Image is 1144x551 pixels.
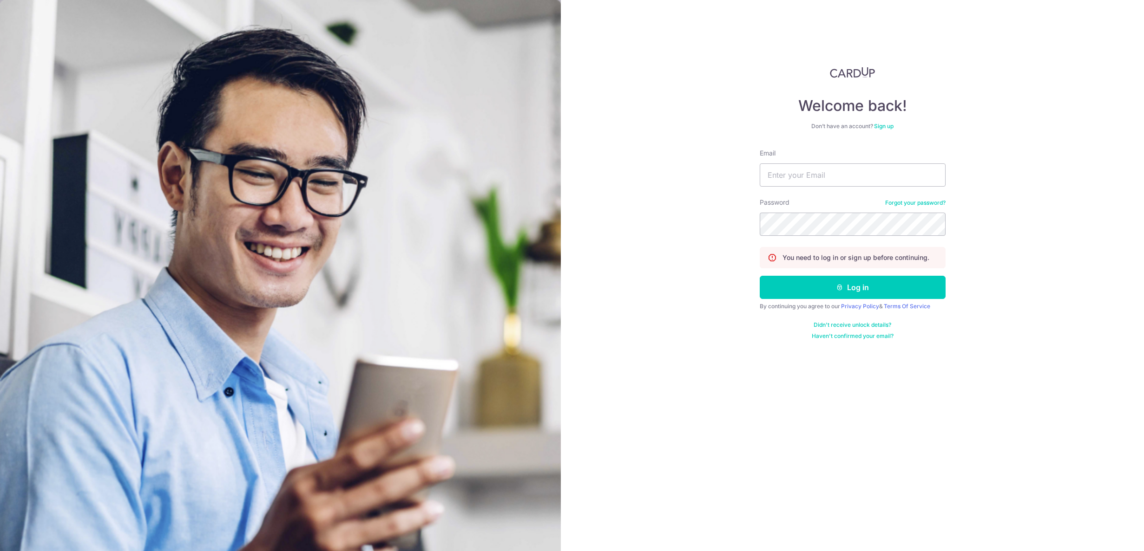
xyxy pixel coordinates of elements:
[830,67,875,78] img: CardUp Logo
[812,332,894,340] a: Haven't confirmed your email?
[814,321,891,329] a: Didn't receive unlock details?
[885,199,946,207] a: Forgot your password?
[760,198,789,207] label: Password
[760,303,946,310] div: By continuing you agree to our &
[760,97,946,115] h4: Welcome back!
[760,276,946,299] button: Log in
[782,253,929,262] p: You need to log in or sign up before continuing.
[884,303,930,310] a: Terms Of Service
[760,163,946,187] input: Enter your Email
[874,123,894,130] a: Sign up
[760,149,776,158] label: Email
[841,303,879,310] a: Privacy Policy
[760,123,946,130] div: Don’t have an account?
